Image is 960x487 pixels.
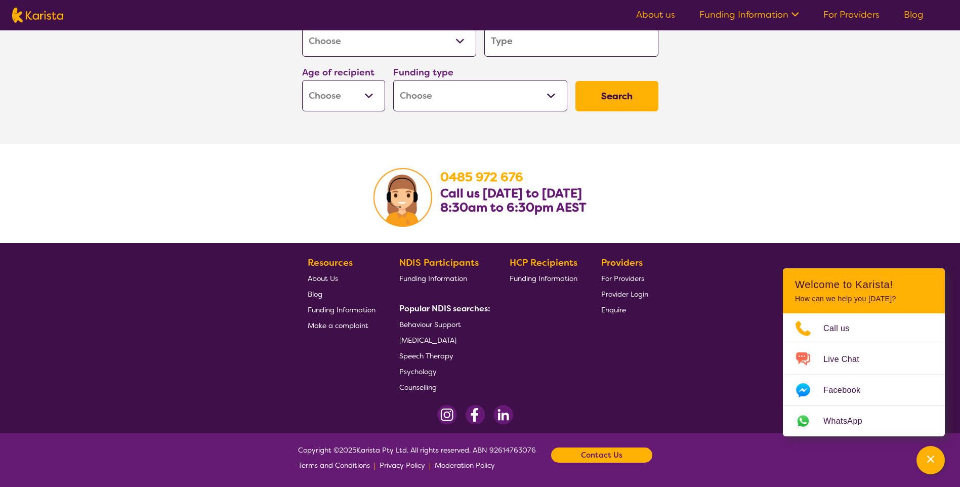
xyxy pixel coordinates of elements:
[601,257,643,269] b: Providers
[399,351,453,360] span: Speech Therapy
[783,313,945,436] ul: Choose channel
[823,352,871,367] span: Live Chat
[601,286,648,302] a: Provider Login
[510,257,577,269] b: HCP Recipients
[437,405,457,425] img: Instagram
[783,268,945,436] div: Channel Menu
[823,321,862,336] span: Call us
[308,317,375,333] a: Make a complaint
[298,442,536,473] span: Copyright © 2025 Karista Pty Ltd. All rights reserved. ABN 92614763076
[399,316,486,332] a: Behaviour Support
[783,406,945,436] a: Web link opens in a new tab.
[374,458,375,473] p: |
[435,458,495,473] a: Moderation Policy
[399,348,486,363] a: Speech Therapy
[795,278,933,291] h2: Welcome to Karista!
[435,461,495,470] span: Moderation Policy
[916,446,945,474] button: Channel Menu
[380,461,425,470] span: Privacy Policy
[399,320,461,329] span: Behaviour Support
[308,302,375,317] a: Funding Information
[510,274,577,283] span: Funding Information
[510,270,577,286] a: Funding Information
[484,25,658,57] input: Type
[601,274,644,283] span: For Providers
[601,305,626,314] span: Enquire
[308,290,322,299] span: Blog
[393,66,453,78] label: Funding type
[699,9,799,21] a: Funding Information
[399,332,486,348] a: [MEDICAL_DATA]
[399,270,486,286] a: Funding Information
[308,321,368,330] span: Make a complaint
[429,458,431,473] p: |
[302,66,374,78] label: Age of recipient
[440,199,587,216] b: 8:30am to 6:30pm AEST
[440,169,523,185] a: 0485 972 676
[399,379,486,395] a: Counselling
[904,9,924,21] a: Blog
[823,9,880,21] a: For Providers
[399,257,479,269] b: NDIS Participants
[380,458,425,473] a: Privacy Policy
[399,336,456,345] span: [MEDICAL_DATA]
[795,295,933,303] p: How can we help you [DATE]?
[298,461,370,470] span: Terms and Conditions
[581,448,622,463] b: Contact Us
[823,383,872,398] span: Facebook
[308,274,338,283] span: About Us
[601,302,648,317] a: Enquire
[601,270,648,286] a: For Providers
[308,305,375,314] span: Funding Information
[298,458,370,473] a: Terms and Conditions
[465,405,485,425] img: Facebook
[823,414,874,429] span: WhatsApp
[12,8,63,23] img: Karista logo
[399,274,467,283] span: Funding Information
[636,9,675,21] a: About us
[308,257,353,269] b: Resources
[575,81,658,111] button: Search
[601,290,648,299] span: Provider Login
[493,405,513,425] img: LinkedIn
[399,383,437,392] span: Counselling
[373,168,432,227] img: Karista Client Service
[399,363,486,379] a: Psychology
[399,367,437,376] span: Psychology
[308,286,375,302] a: Blog
[308,270,375,286] a: About Us
[440,185,582,201] b: Call us [DATE] to [DATE]
[399,303,490,314] b: Popular NDIS searches:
